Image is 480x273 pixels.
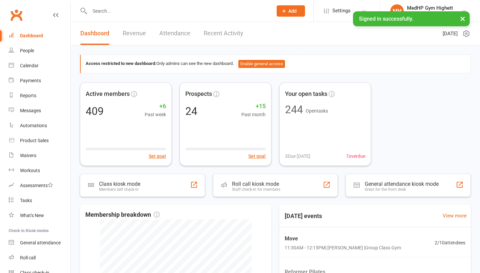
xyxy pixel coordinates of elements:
[248,152,266,160] button: Set goal
[20,93,36,98] div: Reports
[20,213,44,218] div: What's New
[306,108,328,114] span: Open tasks
[20,123,47,128] div: Automations
[20,153,36,158] div: Waivers
[20,183,53,188] div: Assessments
[457,11,469,26] button: ×
[365,187,439,192] div: Great for the front desk
[20,78,41,83] div: Payments
[88,6,268,16] input: Search...
[20,240,61,245] div: General attendance
[238,60,285,68] button: Enable general access
[390,4,404,18] div: MH
[285,234,401,243] span: Move
[9,118,70,133] a: Automations
[9,235,70,250] a: General attendance kiosk mode
[20,48,34,53] div: People
[20,255,36,260] div: Roll call
[232,187,280,192] div: Staff check-in for members
[346,152,365,160] span: 7 overdue
[277,5,305,17] button: Add
[285,104,303,115] div: 244
[86,61,156,66] strong: Access restricted to new dashboard:
[159,22,190,45] a: Attendance
[9,28,70,43] a: Dashboard
[279,210,327,222] h3: [DATE] events
[407,5,453,11] div: MedHP Gym Highett
[9,178,70,193] a: Assessments
[9,73,70,88] a: Payments
[99,187,140,192] div: Members self check-in
[20,168,40,173] div: Workouts
[86,106,104,117] div: 409
[285,89,327,99] span: Your open tasks
[20,63,39,68] div: Calendar
[9,133,70,148] a: Product Sales
[145,111,166,118] span: Past week
[20,108,41,113] div: Messages
[99,181,140,187] div: Class kiosk mode
[435,239,465,247] span: 2 / 10 attendees
[9,88,70,103] a: Reports
[86,60,465,68] div: Only admins can see the new dashboard.
[407,11,453,17] div: MedHP
[241,111,266,118] span: Past month
[443,30,458,38] span: [DATE]
[443,212,467,220] a: View more
[123,22,146,45] a: Revenue
[80,22,109,45] a: Dashboard
[9,148,70,163] a: Waivers
[20,33,43,38] div: Dashboard
[9,58,70,73] a: Calendar
[204,22,243,45] a: Recent Activity
[9,250,70,265] a: Roll call
[332,3,351,18] span: Settings
[285,244,401,252] span: 11:30AM - 12:15PM | [PERSON_NAME] | Group Class Gym
[285,152,310,160] span: 3 Due [DATE]
[149,152,166,160] button: Set goal
[9,163,70,178] a: Workouts
[185,106,197,117] div: 24
[85,210,160,220] span: Membership breakdown
[8,7,25,23] a: Clubworx
[9,193,70,208] a: Tasks
[359,16,413,22] span: Signed in successfully.
[20,198,32,203] div: Tasks
[9,103,70,118] a: Messages
[145,102,166,111] span: +6
[20,138,49,143] div: Product Sales
[9,43,70,58] a: People
[86,89,130,99] span: Active members
[185,89,212,99] span: Prospects
[241,102,266,111] span: +15
[232,181,280,187] div: Roll call kiosk mode
[365,181,439,187] div: General attendance kiosk mode
[9,208,70,223] a: What's New
[288,8,297,14] span: Add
